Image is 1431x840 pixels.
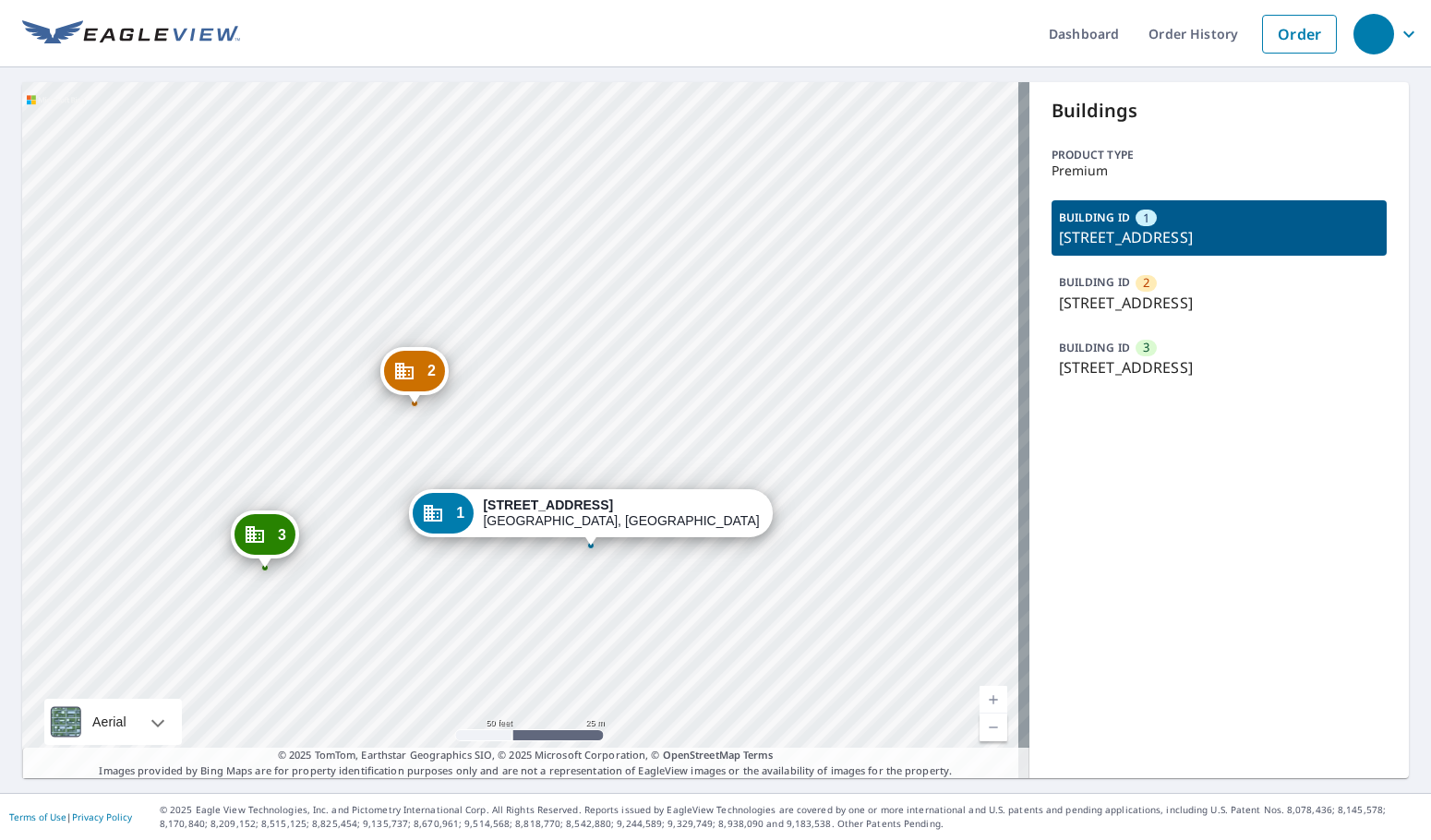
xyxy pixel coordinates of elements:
a: Terms [743,748,774,762]
p: [STREET_ADDRESS] [1059,356,1380,378]
p: [STREET_ADDRESS] [1059,292,1380,314]
a: Terms of Use [9,810,66,823]
span: 2 [1143,274,1149,292]
span: 1 [456,506,464,520]
p: [STREET_ADDRESS] [1059,226,1380,248]
a: Order [1262,15,1337,54]
div: [GEOGRAPHIC_DATA], [GEOGRAPHIC_DATA] 75803 [483,498,760,529]
span: 3 [278,528,286,542]
a: Current Level 19, Zoom Out [980,714,1007,741]
div: Dropped pin, building 3, Commercial property, 205 E Palestine Ave Palestine, TX 75801 [231,510,299,568]
a: Privacy Policy [72,810,132,823]
p: BUILDING ID [1059,210,1130,225]
span: © 2025 TomTom, Earthstar Geographics SIO, © 2025 Microsoft Corporation, © [278,748,774,763]
div: Dropped pin, building 2, Commercial property, 205 E Palestine Ave Palestine, TX 75801 [380,347,449,404]
span: 2 [427,364,436,378]
span: 1 [1143,210,1149,227]
div: Dropped pin, building 1, Commercial property, 205 E Palestine Ave Palestine, TX 75803 [409,489,773,546]
p: BUILDING ID [1059,340,1130,355]
p: Premium [1052,163,1388,178]
p: © 2025 Eagle View Technologies, Inc. and Pictometry International Corp. All Rights Reserved. Repo... [160,803,1422,831]
p: Product type [1052,147,1388,163]
a: OpenStreetMap [663,748,740,762]
p: Images provided by Bing Maps are for property identification purposes only and are not a represen... [22,748,1029,778]
p: Buildings [1052,97,1388,125]
span: 3 [1143,339,1149,356]
div: Aerial [87,699,132,745]
p: | [9,811,132,822]
img: EV Logo [22,20,240,48]
div: Aerial [44,699,182,745]
strong: [STREET_ADDRESS] [483,498,613,512]
a: Current Level 19, Zoom In [980,686,1007,714]
p: BUILDING ID [1059,274,1130,290]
